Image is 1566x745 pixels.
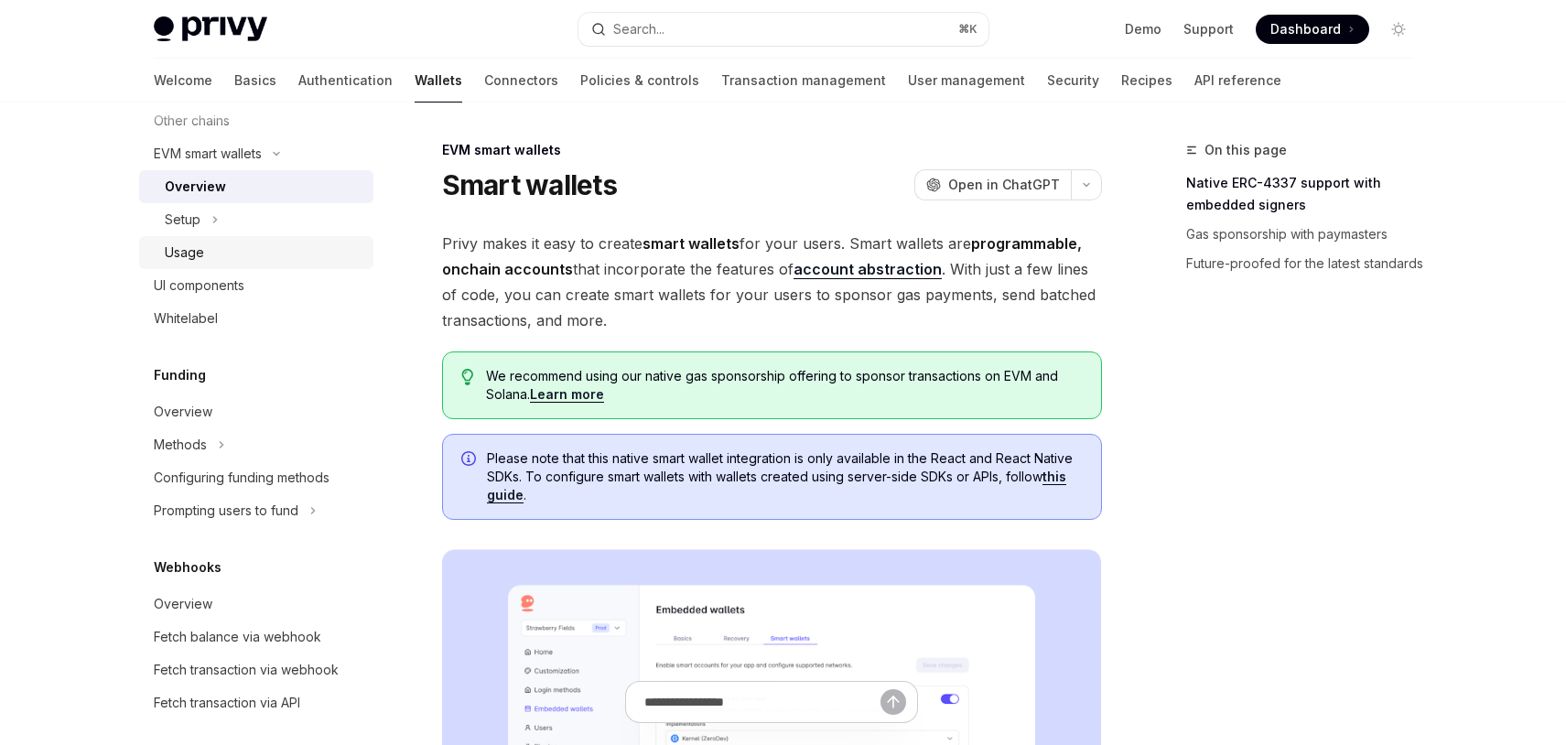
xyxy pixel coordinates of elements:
[139,395,373,428] a: Overview
[1047,59,1099,103] a: Security
[298,59,393,103] a: Authentication
[139,621,373,653] a: Fetch balance via webhook
[1186,249,1428,278] a: Future-proofed for the latest standards
[530,386,604,403] a: Learn more
[484,59,558,103] a: Connectors
[154,59,212,103] a: Welcome
[461,369,474,385] svg: Tip
[154,143,262,165] div: EVM smart wallets
[234,59,276,103] a: Basics
[1186,220,1428,249] a: Gas sponsorship with paymasters
[154,556,221,578] h5: Webhooks
[1270,20,1341,38] span: Dashboard
[154,364,206,386] h5: Funding
[139,170,373,203] a: Overview
[154,434,207,456] div: Methods
[165,176,226,198] div: Overview
[139,236,373,269] a: Usage
[1204,139,1287,161] span: On this page
[154,401,212,423] div: Overview
[487,449,1083,504] span: Please note that this native smart wallet integration is only available in the React and React Na...
[165,242,204,264] div: Usage
[643,234,740,253] strong: smart wallets
[1384,15,1413,44] button: Toggle dark mode
[139,588,373,621] a: Overview
[442,168,617,201] h1: Smart wallets
[154,16,267,42] img: light logo
[1121,59,1172,103] a: Recipes
[154,659,339,681] div: Fetch transaction via webhook
[139,302,373,335] a: Whitelabel
[154,275,244,297] div: UI components
[958,22,977,37] span: ⌘ K
[908,59,1025,103] a: User management
[442,141,1102,159] div: EVM smart wallets
[948,176,1060,194] span: Open in ChatGPT
[613,18,664,40] div: Search...
[139,653,373,686] a: Fetch transaction via webhook
[794,260,942,279] a: account abstraction
[154,692,300,714] div: Fetch transaction via API
[154,626,321,648] div: Fetch balance via webhook
[578,13,988,46] button: Search...⌘K
[461,451,480,470] svg: Info
[1183,20,1234,38] a: Support
[165,209,200,231] div: Setup
[154,500,298,522] div: Prompting users to fund
[139,461,373,494] a: Configuring funding methods
[486,367,1082,404] span: We recommend using our native gas sponsorship offering to sponsor transactions on EVM and Solana.
[580,59,699,103] a: Policies & controls
[154,593,212,615] div: Overview
[154,308,218,329] div: Whitelabel
[880,689,906,715] button: Send message
[914,169,1071,200] button: Open in ChatGPT
[1125,20,1161,38] a: Demo
[721,59,886,103] a: Transaction management
[154,467,329,489] div: Configuring funding methods
[415,59,462,103] a: Wallets
[442,231,1102,333] span: Privy makes it easy to create for your users. Smart wallets are that incorporate the features of ...
[1194,59,1281,103] a: API reference
[1186,168,1428,220] a: Native ERC-4337 support with embedded signers
[139,269,373,302] a: UI components
[1256,15,1369,44] a: Dashboard
[139,686,373,719] a: Fetch transaction via API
